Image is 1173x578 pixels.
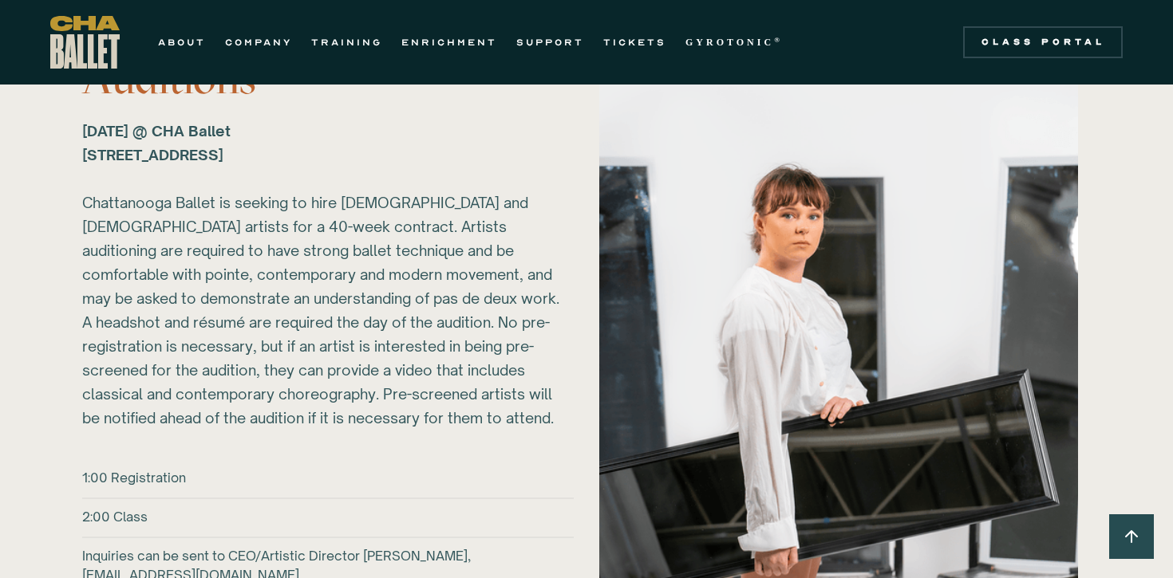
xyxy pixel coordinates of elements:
[401,33,497,52] a: ENRICHMENT
[685,37,774,48] strong: GYROTONIC
[603,33,666,52] a: TICKETS
[774,36,783,44] sup: ®
[50,16,120,69] a: home
[82,119,561,430] div: Chattanooga Ballet is seeking to hire [DEMOGRAPHIC_DATA] and [DEMOGRAPHIC_DATA] artists for a 40-...
[516,33,584,52] a: SUPPORT
[225,33,292,52] a: COMPANY
[82,468,186,487] h6: 1:00 Registration
[82,55,574,103] h3: Auditions
[685,33,783,52] a: GYROTONIC®
[311,33,382,52] a: TRAINING
[82,507,148,526] h6: 2:00 Class
[82,122,231,163] strong: [DATE] @ CHA Ballet [STREET_ADDRESS] ‍
[158,33,206,52] a: ABOUT
[963,26,1123,58] a: Class Portal
[973,36,1113,49] div: Class Portal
